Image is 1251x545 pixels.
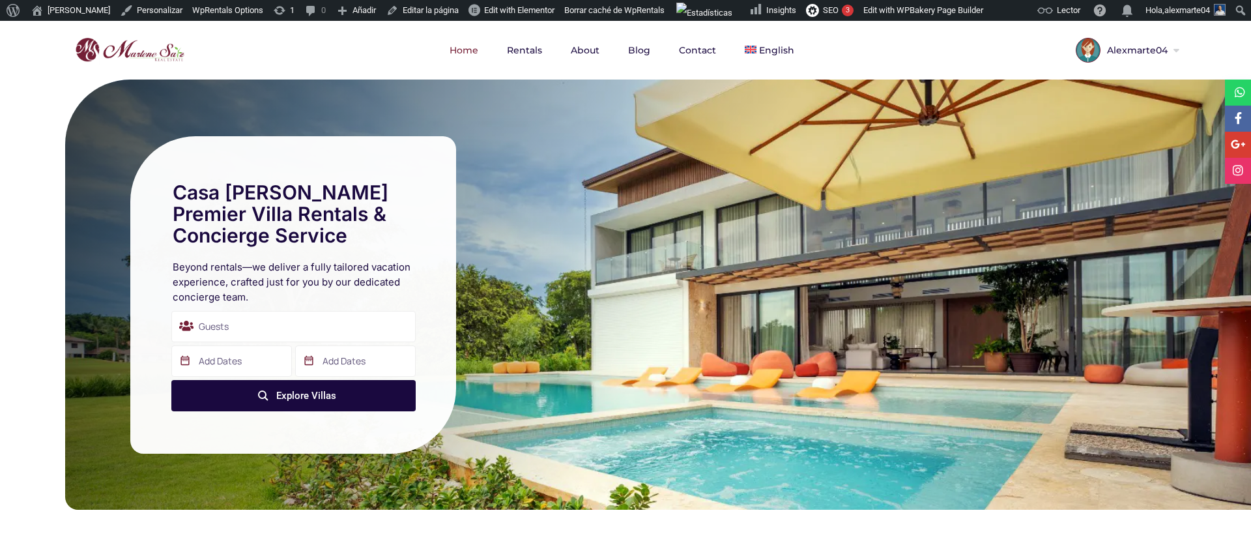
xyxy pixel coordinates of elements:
[171,346,292,377] input: Add Dates
[72,35,188,66] img: logo
[1164,5,1210,15] span: alexmarte04
[666,21,729,80] a: Contact
[1100,46,1171,55] span: Alexmarte04
[173,182,414,246] h1: Casa [PERSON_NAME] Premier Villa Rentals & Concierge Service
[732,21,807,80] a: English
[759,44,794,56] span: English
[171,311,416,342] div: Guests
[842,5,854,16] div: 3
[171,380,416,411] button: Explore Villas
[494,21,555,80] a: Rentals
[558,21,612,80] a: About
[173,259,414,304] h2: Beyond rentals—we deliver a fully tailored vacation experience, crafted just for you by our dedic...
[676,3,732,23] img: Visitas de 48 horas. Haz clic para ver más estadísticas del sitio.
[615,21,663,80] a: Blog
[295,346,416,377] input: Add Dates
[484,5,554,15] span: Edit with Elementor
[437,21,491,80] a: Home
[823,5,839,15] span: SEO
